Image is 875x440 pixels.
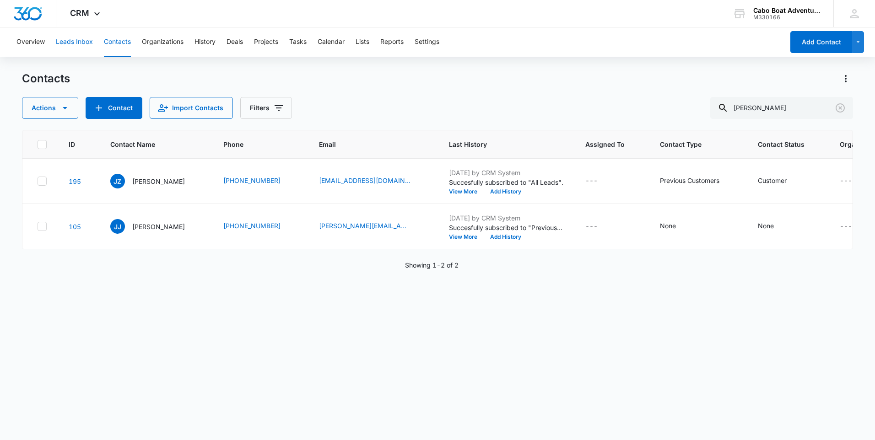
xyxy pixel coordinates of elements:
[110,174,125,188] span: JZ
[318,27,345,57] button: Calendar
[69,177,81,185] a: Navigate to contact details page for Juan Zapata
[840,176,869,187] div: Organization - - Select to Edit Field
[356,27,369,57] button: Lists
[380,27,404,57] button: Reports
[753,14,820,21] div: account id
[660,221,692,232] div: Contact Type - None - Select to Edit Field
[319,176,427,187] div: Email - juanfzapata@hotmail.com - Select to Edit Field
[449,189,484,194] button: View More
[70,8,89,18] span: CRM
[223,140,284,149] span: Phone
[585,176,614,187] div: Assigned To - - Select to Edit Field
[405,260,459,270] p: Showing 1-2 of 2
[223,221,281,231] a: [PHONE_NUMBER]
[110,140,188,149] span: Contact Name
[758,176,787,185] div: Customer
[110,219,125,234] span: JJ
[110,174,201,188] div: Contact Name - Juan Zapata - Select to Edit Field
[150,97,233,119] button: Import Contacts
[449,223,563,232] p: Succesfully subscribed to "Previous Customers".
[254,27,278,57] button: Projects
[585,176,598,187] div: ---
[16,27,45,57] button: Overview
[69,140,75,149] span: ID
[449,234,484,240] button: View More
[585,221,614,232] div: Assigned To - - Select to Edit Field
[223,176,281,185] a: [PHONE_NUMBER]
[22,97,78,119] button: Actions
[22,72,70,86] h1: Contacts
[319,176,410,185] a: [EMAIL_ADDRESS][DOMAIN_NAME]
[449,213,563,223] p: [DATE] by CRM System
[319,221,427,232] div: Email - juanjo@lopezmoreno.com - Select to Edit Field
[142,27,184,57] button: Organizations
[415,27,439,57] button: Settings
[585,140,625,149] span: Assigned To
[838,71,853,86] button: Actions
[449,177,563,187] p: Succesfully subscribed to "All Leads".
[227,27,243,57] button: Deals
[753,7,820,14] div: account name
[660,221,676,231] div: None
[840,221,852,232] div: ---
[710,97,853,119] input: Search Contacts
[319,140,414,149] span: Email
[240,97,292,119] button: Filters
[104,27,131,57] button: Contacts
[449,168,563,177] p: [DATE] by CRM System
[660,140,723,149] span: Contact Type
[194,27,216,57] button: History
[758,221,774,231] div: None
[758,221,790,232] div: Contact Status - None - Select to Edit Field
[223,221,297,232] div: Phone - +1 (714) 392-4145 - Select to Edit Field
[132,177,185,186] p: [PERSON_NAME]
[833,101,848,115] button: Clear
[840,176,852,187] div: ---
[449,140,550,149] span: Last History
[69,223,81,231] a: Navigate to contact details page for Juan J Lopez
[660,176,719,185] div: Previous Customers
[758,140,805,149] span: Contact Status
[56,27,93,57] button: Leads Inbox
[484,189,528,194] button: Add History
[86,97,142,119] button: Add Contact
[289,27,307,57] button: Tasks
[790,31,852,53] button: Add Contact
[758,176,803,187] div: Contact Status - Customer - Select to Edit Field
[223,176,297,187] div: Phone - +1 (865) 621-3364 - Select to Edit Field
[585,221,598,232] div: ---
[840,221,869,232] div: Organization - - Select to Edit Field
[660,176,736,187] div: Contact Type - Previous Customers - Select to Edit Field
[319,221,410,231] a: [PERSON_NAME][EMAIL_ADDRESS][DOMAIN_NAME]
[132,222,185,231] p: [PERSON_NAME]
[110,219,201,234] div: Contact Name - Juan J Lopez - Select to Edit Field
[484,234,528,240] button: Add History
